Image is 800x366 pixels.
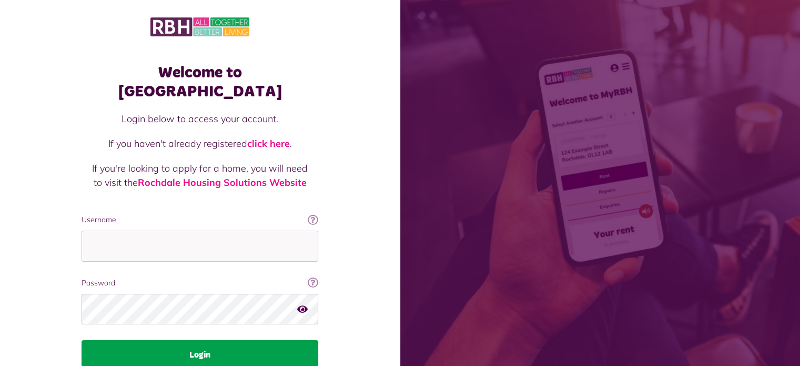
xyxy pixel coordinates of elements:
p: If you're looking to apply for a home, you will need to visit the [92,161,308,190]
a: click here [247,137,290,150]
p: Login below to access your account. [92,112,308,126]
label: Username [82,214,318,225]
label: Password [82,278,318,289]
h1: Welcome to [GEOGRAPHIC_DATA] [82,63,318,101]
p: If you haven't already registered . [92,136,308,151]
a: Rochdale Housing Solutions Website [138,176,307,189]
img: MyRBH [150,16,249,38]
